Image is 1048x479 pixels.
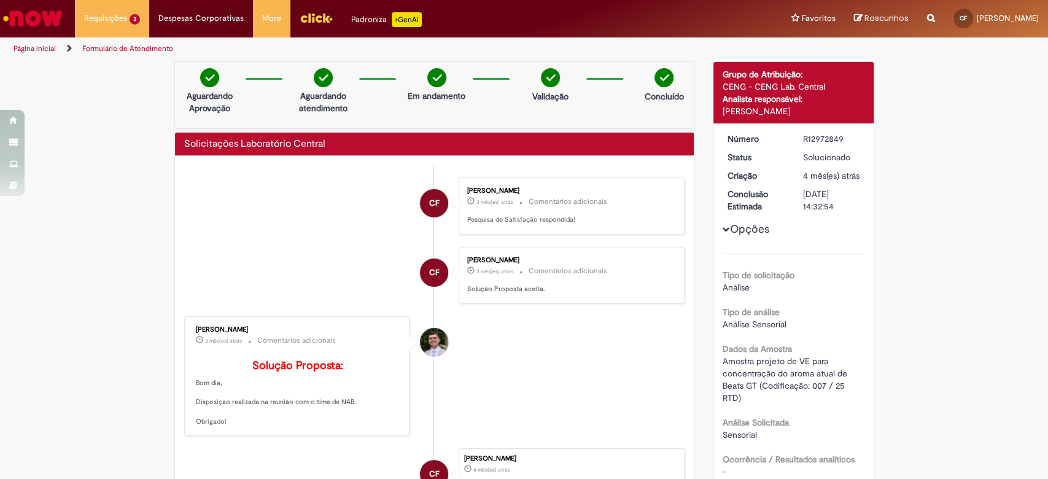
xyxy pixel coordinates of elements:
span: CF [429,189,440,218]
div: Analista responsável: [723,93,864,105]
p: Concluído [644,90,683,103]
p: +GenAi [392,12,422,27]
div: [PERSON_NAME] [196,326,400,333]
img: check-circle-green.png [200,68,219,87]
b: Solução Proposta: [252,359,343,373]
span: Despesas Corporativas [158,12,244,25]
b: Tipo de análise [723,306,780,317]
div: [PERSON_NAME] [723,105,864,117]
span: Favoritos [802,12,836,25]
div: Leandro Alves Da Silva [420,328,448,356]
span: 3 mês(es) atrás [205,337,242,345]
img: check-circle-green.png [314,68,333,87]
img: ServiceNow [1,6,64,31]
b: Dados da Amostra [723,343,792,354]
span: Análise Sensorial [723,319,786,330]
dt: Conclusão Estimada [718,188,794,212]
div: [DATE] 14:32:54 [803,188,860,212]
span: 3 mês(es) atrás [476,268,513,275]
p: Solução Proposta aceita. [467,284,672,294]
dt: Criação [718,169,794,182]
dt: Status [718,151,794,163]
time: 21/05/2025 17:46:26 [476,198,513,206]
a: Página inicial [14,44,56,53]
span: [PERSON_NAME] [977,13,1039,23]
b: Ocorrência / Resultados analíticos [723,454,855,465]
span: CF [429,258,440,287]
small: Comentários adicionais [529,266,607,276]
b: Análise Solicitada [723,417,789,428]
p: Aguardando Aprovação [180,90,239,114]
a: Rascunhos [854,13,909,25]
ul: Trilhas de página [9,37,689,60]
span: 3 [130,14,140,25]
span: Requisições [84,12,127,25]
span: 4 mês(es) atrás [803,170,860,181]
small: Comentários adicionais [257,335,336,346]
div: Solucionado [803,151,860,163]
p: Bom dia, Disposição realizada na reunião com o time de NAB. Obrigado! [196,360,400,426]
p: Em andamento [408,90,465,102]
span: More [262,12,281,25]
p: Aguardando atendimento [293,90,353,114]
img: check-circle-green.png [541,68,560,87]
b: Tipo de solicitação [723,270,794,281]
img: check-circle-green.png [654,68,673,87]
span: Rascunhos [864,12,909,24]
span: Sensorial [723,429,757,440]
div: [PERSON_NAME] [467,187,672,195]
div: Camila Delfino Fernandes [420,189,448,217]
h2: Solicitações Laboratório Central Histórico de tíquete [184,139,325,150]
p: Validação [532,90,569,103]
time: 24/04/2025 09:08:11 [473,466,510,473]
span: 3 mês(es) atrás [476,198,513,206]
div: R12972849 [803,133,860,145]
span: Amostra projeto de VE para concentração do aroma atual de Beats GT (Codificação: 007 / 25 RTD) [723,356,850,403]
p: Pesquisa de Satisfação respondida! [467,215,672,225]
div: Camila Delfino Fernandes [420,259,448,287]
span: - [723,466,726,477]
a: Formulário de Atendimento [82,44,173,53]
div: CENG - CENG Lab. Central [723,80,864,93]
div: [PERSON_NAME] [467,257,672,264]
img: click_logo_yellow_360x200.png [300,9,333,27]
div: 24/04/2025 09:08:11 [803,169,860,182]
span: CF [960,14,967,22]
div: Padroniza [351,12,422,27]
div: [PERSON_NAME] [464,455,678,462]
div: Grupo de Atribuição: [723,68,864,80]
span: Análise [723,282,750,293]
small: Comentários adicionais [529,197,607,207]
time: 21/05/2025 11:21:27 [205,337,242,345]
time: 21/05/2025 17:46:05 [476,268,513,275]
time: 24/04/2025 09:08:11 [803,170,860,181]
span: 4 mês(es) atrás [473,466,510,473]
dt: Número [718,133,794,145]
img: check-circle-green.png [427,68,446,87]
